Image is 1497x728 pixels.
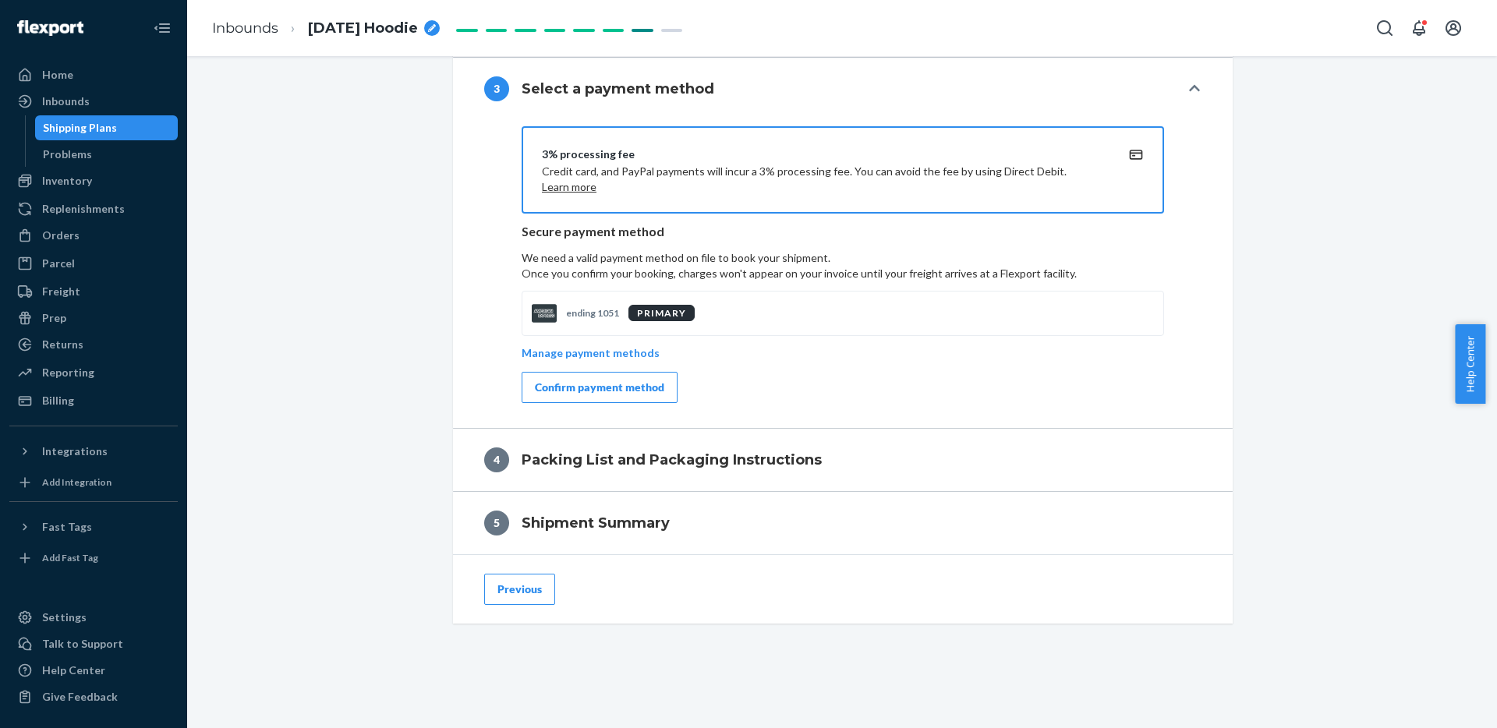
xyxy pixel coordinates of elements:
div: Freight [42,284,80,299]
a: Parcel [9,251,178,276]
button: Integrations [9,439,178,464]
div: Inbounds [42,94,90,109]
div: Give Feedback [42,689,118,705]
div: Prep [42,310,66,326]
button: 5Shipment Summary [453,492,1233,554]
a: Orders [9,223,178,248]
div: Problems [43,147,92,162]
button: Open Search Box [1369,12,1400,44]
div: Inventory [42,173,92,189]
div: 5 [484,511,509,535]
a: Inbounds [9,89,178,114]
p: ending 1051 [566,306,619,320]
button: Fast Tags [9,514,178,539]
button: 3Select a payment method [453,58,1233,120]
a: Talk to Support [9,631,178,656]
div: 3 [484,76,509,101]
a: Returns [9,332,178,357]
div: Shipping Plans [43,120,117,136]
h4: Packing List and Packaging Instructions [522,450,822,470]
div: 3% processing fee [542,147,1106,162]
div: Billing [42,393,74,408]
div: Add Fast Tag [42,551,98,564]
a: Shipping Plans [35,115,179,140]
a: Settings [9,605,178,630]
a: Billing [9,388,178,413]
a: Inventory [9,168,178,193]
div: Talk to Support [42,636,123,652]
button: Previous [484,574,555,605]
a: Replenishments [9,196,178,221]
div: 4 [484,447,509,472]
button: Learn more [542,179,596,195]
div: Confirm payment method [535,380,664,395]
p: Once you confirm your booking, charges won't appear on your invoice until your freight arrives at... [522,266,1164,281]
img: Flexport logo [17,20,83,36]
div: Add Integration [42,475,111,489]
a: Prep [9,306,178,330]
span: Halloween Hoodie [308,19,418,39]
button: Open account menu [1438,12,1469,44]
button: 4Packing List and Packaging Instructions [453,429,1233,491]
button: Open notifications [1403,12,1435,44]
div: Parcel [42,256,75,271]
div: Fast Tags [42,519,92,535]
p: Secure payment method [522,223,1164,241]
a: Inbounds [212,19,278,37]
a: Help Center [9,658,178,683]
div: Home [42,67,73,83]
a: Problems [35,142,179,167]
a: Add Integration [9,470,178,495]
div: Settings [42,610,87,625]
a: Add Fast Tag [9,546,178,571]
div: Replenishments [42,201,125,217]
button: Help Center [1455,324,1485,404]
a: Freight [9,279,178,304]
div: Orders [42,228,80,243]
ol: breadcrumbs [200,5,452,51]
button: Confirm payment method [522,372,678,403]
div: Returns [42,337,83,352]
p: Credit card, and PayPal payments will incur a 3% processing fee. You can avoid the fee by using D... [542,164,1106,195]
button: Close Navigation [147,12,178,44]
h4: Shipment Summary [522,513,670,533]
p: We need a valid payment method on file to book your shipment. [522,250,1164,281]
p: Manage payment methods [522,345,660,361]
button: Give Feedback [9,684,178,709]
div: PRIMARY [628,305,695,321]
div: Reporting [42,365,94,380]
div: Help Center [42,663,105,678]
a: Home [9,62,178,87]
h4: Select a payment method [522,79,714,99]
a: Reporting [9,360,178,385]
div: Integrations [42,444,108,459]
